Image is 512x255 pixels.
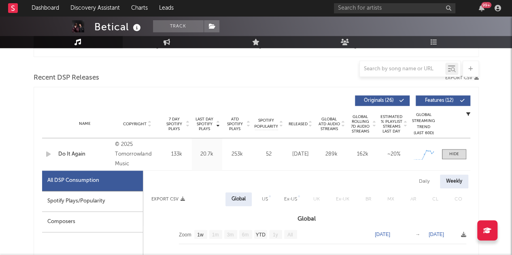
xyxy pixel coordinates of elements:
[318,150,345,158] div: 289k
[349,114,372,134] span: Global Rolling 7D Audio Streams
[380,114,403,134] span: Estimated % Playlist Streams Last Day
[318,117,340,131] span: Global ATD Audio Streams
[42,212,143,232] div: Composers
[164,150,190,158] div: 133k
[415,232,420,237] text: →
[255,232,265,238] text: YTD
[481,2,491,8] div: 99 +
[115,140,159,169] div: © 2025 Tomorrowland Music
[262,194,268,204] div: US
[254,118,278,130] span: Spotify Popularity
[287,232,293,238] text: All
[413,175,436,188] div: Daily
[58,150,111,158] a: Do It Again
[272,232,278,238] text: 1y
[334,3,455,13] input: Search for artists
[194,150,220,158] div: 20.7k
[227,232,234,238] text: 3m
[360,98,397,103] span: Originals ( 26 )
[421,98,458,103] span: Features ( 12 )
[34,73,99,83] span: Recent DSP Releases
[47,176,99,185] div: All DSP Consumption
[151,197,185,202] button: Export CSV
[153,20,204,32] button: Track
[242,232,249,238] text: 6m
[58,121,111,127] div: Name
[232,194,246,204] div: Global
[255,150,283,158] div: 52
[375,232,390,237] text: [DATE]
[440,175,468,188] div: Weekly
[360,66,445,72] input: Search by song name or URL
[412,112,436,136] div: Global Streaming Trend (Last 60D)
[479,5,484,11] button: 99+
[143,214,470,224] h3: Global
[416,95,470,106] button: Features(12)
[164,117,185,131] span: 7 Day Spotify Plays
[287,150,314,158] div: [DATE]
[224,117,246,131] span: ATD Spotify Plays
[212,232,219,238] text: 1m
[289,122,308,126] span: Released
[284,194,297,204] div: Ex-US
[94,20,143,34] div: Betical
[445,76,479,80] button: Export CSV
[349,150,376,158] div: 162k
[224,150,251,158] div: 253k
[194,117,215,131] span: Last Day Spotify Plays
[179,232,191,238] text: Zoom
[42,191,143,212] div: Spotify Plays/Popularity
[197,232,204,238] text: 1w
[429,232,444,237] text: [DATE]
[123,122,147,126] span: Copyright
[380,150,408,158] div: ~ 20 %
[355,95,410,106] button: Originals(26)
[42,171,143,191] div: All DSP Consumption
